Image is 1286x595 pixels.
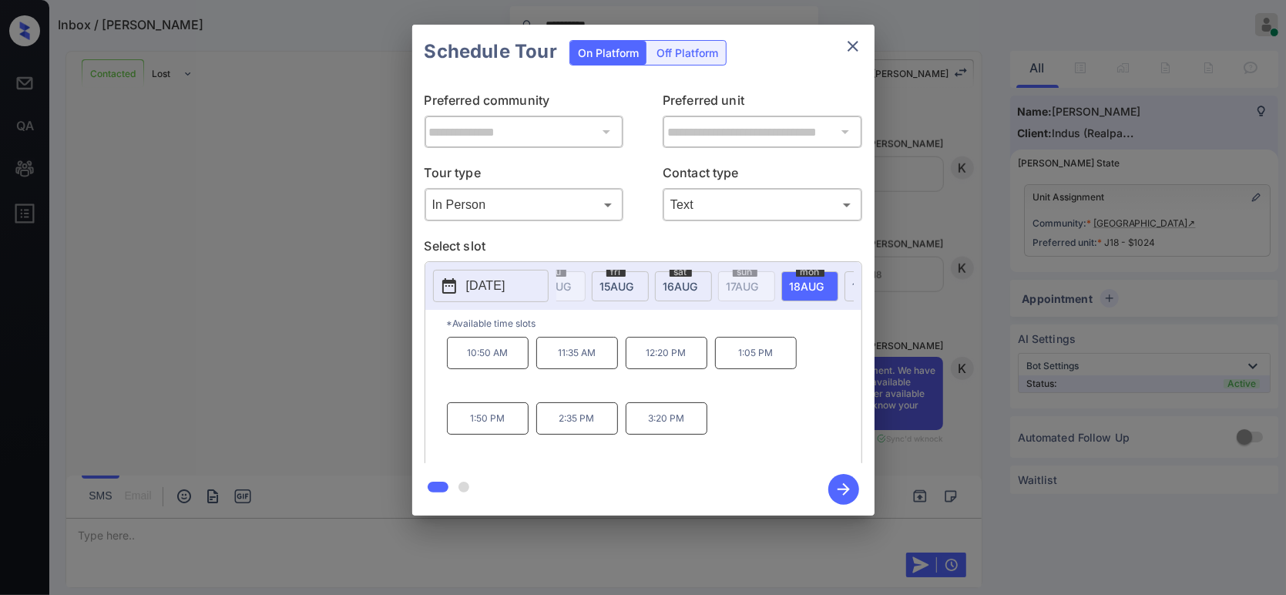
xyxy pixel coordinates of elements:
[781,271,838,301] div: date-select
[412,25,569,79] h2: Schedule Tour
[536,402,618,435] p: 2:35 PM
[447,337,529,369] p: 10:50 AM
[790,280,824,293] span: 18 AUG
[447,402,529,435] p: 1:50 PM
[536,337,618,369] p: 11:35 AM
[433,270,549,302] button: [DATE]
[853,280,888,293] span: 19 AUG
[819,469,868,509] button: btn-next
[447,310,861,337] p: *Available time slots
[667,192,858,217] div: Text
[844,271,902,301] div: date-select
[428,192,620,217] div: In Person
[838,31,868,62] button: close
[570,41,646,65] div: On Platform
[649,41,726,65] div: Off Platform
[670,267,692,277] span: sat
[425,237,862,261] p: Select slot
[592,271,649,301] div: date-select
[466,277,505,295] p: [DATE]
[796,267,824,277] span: mon
[425,91,624,116] p: Preferred community
[606,267,626,277] span: fri
[663,91,862,116] p: Preferred unit
[626,402,707,435] p: 3:20 PM
[663,280,698,293] span: 16 AUG
[715,337,797,369] p: 1:05 PM
[600,280,634,293] span: 15 AUG
[655,271,712,301] div: date-select
[663,163,862,188] p: Contact type
[626,337,707,369] p: 12:20 PM
[425,163,624,188] p: Tour type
